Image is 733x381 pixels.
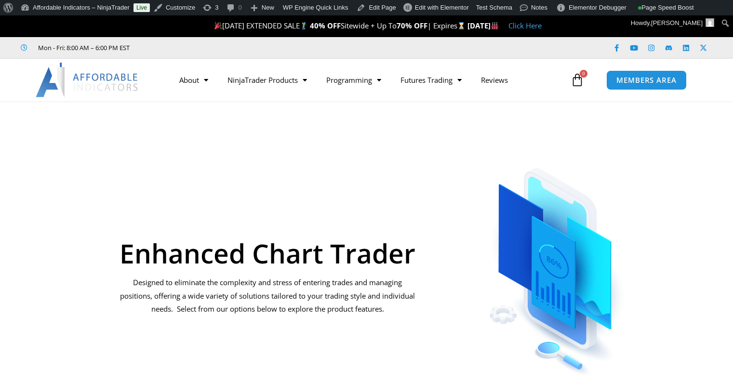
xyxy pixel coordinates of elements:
img: 🎉 [214,22,222,29]
h1: Enhanced Chart Trader [119,240,416,266]
a: Programming [317,69,391,91]
img: LogoAI | Affordable Indicators – NinjaTrader [36,63,139,97]
a: Reviews [471,69,518,91]
a: Futures Trading [391,69,471,91]
strong: 70% OFF [397,21,427,30]
a: NinjaTrader Products [218,69,317,91]
span: 0 [580,70,587,78]
span: MEMBERS AREA [616,77,677,84]
strong: 40% OFF [310,21,341,30]
a: 0 [556,66,599,94]
strong: [DATE] [467,21,499,30]
nav: Menu [170,69,568,91]
iframe: Customer reviews powered by Trustpilot [143,43,288,53]
a: Click Here [508,21,542,30]
img: ⌛ [458,22,465,29]
span: Edit with Elementor [415,4,469,11]
img: 🏭 [491,22,498,29]
img: 🏌️‍♂️ [300,22,307,29]
a: MEMBERS AREA [606,70,687,90]
a: Howdy, [627,15,718,31]
a: Live [133,3,150,12]
span: Mon - Fri: 8:00 AM – 6:00 PM EST [36,42,130,53]
span: [PERSON_NAME] [651,19,703,26]
p: Designed to eliminate the complexity and stress of entering trades and managing positions, offeri... [119,276,416,316]
img: ChartTrader | Affordable Indicators – NinjaTrader [458,145,655,379]
span: [DATE] EXTENDED SALE Sitewide + Up To | Expires [212,21,467,30]
a: About [170,69,218,91]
